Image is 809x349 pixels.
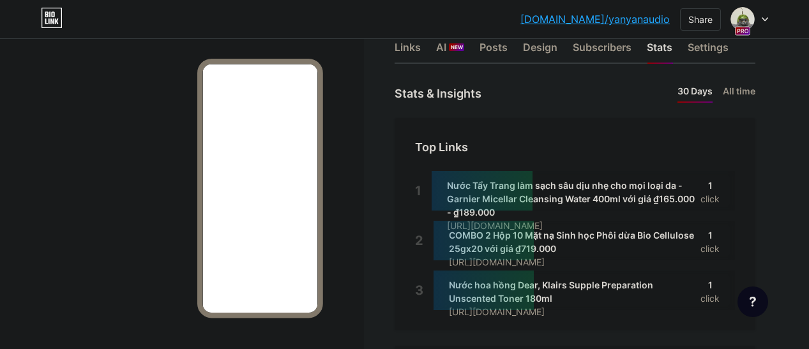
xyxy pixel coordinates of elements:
div: Subscribers [573,40,631,63]
div: Share [688,13,713,26]
li: All time [723,84,755,103]
span: NEW [451,43,463,51]
div: Nước Tẩy Trang làm sạch sâu dịu nhẹ cho mọi loại da - Garnier Micellar Cleansing Water 400ml với ... [447,179,700,219]
div: Posts [480,40,508,63]
div: Stats & Insights [395,84,481,103]
div: click [700,192,720,205]
div: AI [436,40,464,63]
div: [URL][DOMAIN_NAME] [449,305,700,318]
div: 1 [700,179,720,192]
img: Dat Nguyen [730,7,755,31]
div: Top Links [415,138,735,156]
a: [DOMAIN_NAME]/yanyanaudio [520,11,670,27]
div: [URL][DOMAIN_NAME] [447,219,700,232]
div: Settings [688,40,729,63]
div: 3 [415,271,423,310]
div: 1 [415,171,421,211]
div: Nước hoa hồng Dear, Klairs Supple Preparation Unscented Toner 180ml [449,278,700,305]
div: Design [523,40,557,63]
div: 1 [700,228,720,242]
div: 1 [700,278,720,292]
div: [URL][DOMAIN_NAME] [449,255,700,269]
div: COMBO 2 Hộp 10 Mặt nạ Sinh học Phôi dừa Bio Cellulose 25gx20 với giá ₫719.000 [449,228,700,255]
div: click [700,292,720,305]
div: click [700,242,720,255]
div: Stats [647,40,672,63]
div: Links [395,40,421,63]
li: 30 Days [677,84,713,103]
div: 2 [415,221,423,260]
